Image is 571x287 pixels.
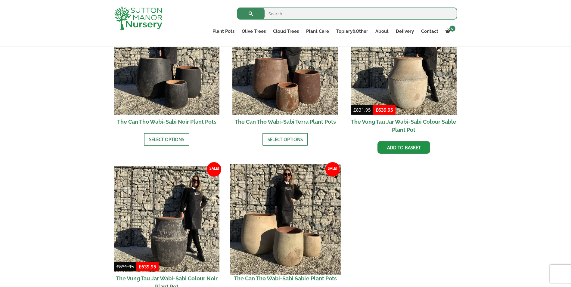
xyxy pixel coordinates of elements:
a: Select options for “The Can Tho Wabi-Sabi Terra Plant Pots” [262,133,308,146]
bdi: 639.95 [376,107,393,113]
span: £ [376,107,378,113]
a: Plant Care [303,27,333,35]
h2: The Can Tho Wabi-Sabi Terra Plant Pots [232,115,338,128]
span: £ [116,264,119,270]
img: The Can Tho Wabi-Sabi Terra Plant Pots [232,10,338,115]
bdi: 639.95 [139,264,156,270]
a: Sale! The Can Tho Wabi-Sabi Noir Plant Pots [114,10,220,129]
a: 0 [442,27,457,35]
img: The Can Tho Wabi-Sabi Sable Plant Pots [230,164,341,274]
a: Sale! The Can Tho Wabi-Sabi Terra Plant Pots [232,10,338,129]
a: Add to basket: “The Vung Tau Jar Wabi-Sabi Colour Sable Plant Pot” [377,141,430,154]
span: £ [139,264,141,270]
h2: The Can Tho Wabi-Sabi Sable Plant Pots [232,272,338,285]
a: Olive Trees [238,27,269,35]
span: £ [353,107,356,113]
input: Search... [237,8,457,20]
a: Select options for “The Can Tho Wabi-Sabi Noir Plant Pots” [144,133,189,146]
a: Cloud Trees [269,27,303,35]
h2: The Vung Tau Jar Wabi-Sabi Colour Sable Plant Pot [351,115,457,137]
span: 0 [449,26,455,32]
h2: The Can Tho Wabi-Sabi Noir Plant Pots [114,115,220,128]
a: Topiary&Other [333,27,372,35]
span: Sale! [207,162,221,177]
span: Sale! [325,162,340,177]
img: The Vung Tau Jar Wabi-Sabi Colour Noir Plant Pot [114,166,220,272]
a: Delivery [392,27,417,35]
a: About [372,27,392,35]
img: logo [114,6,162,30]
img: The Vung Tau Jar Wabi-Sabi Colour Sable Plant Pot [351,10,457,115]
img: The Can Tho Wabi-Sabi Noir Plant Pots [114,10,220,115]
a: Sale! The Can Tho Wabi-Sabi Sable Plant Pots [232,166,338,285]
bdi: 831.95 [116,264,134,270]
a: Plant Pots [209,27,238,35]
bdi: 831.95 [353,107,371,113]
a: Sale! The Vung Tau Jar Wabi-Sabi Colour Sable Plant Pot [351,10,457,137]
a: Contact [417,27,442,35]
